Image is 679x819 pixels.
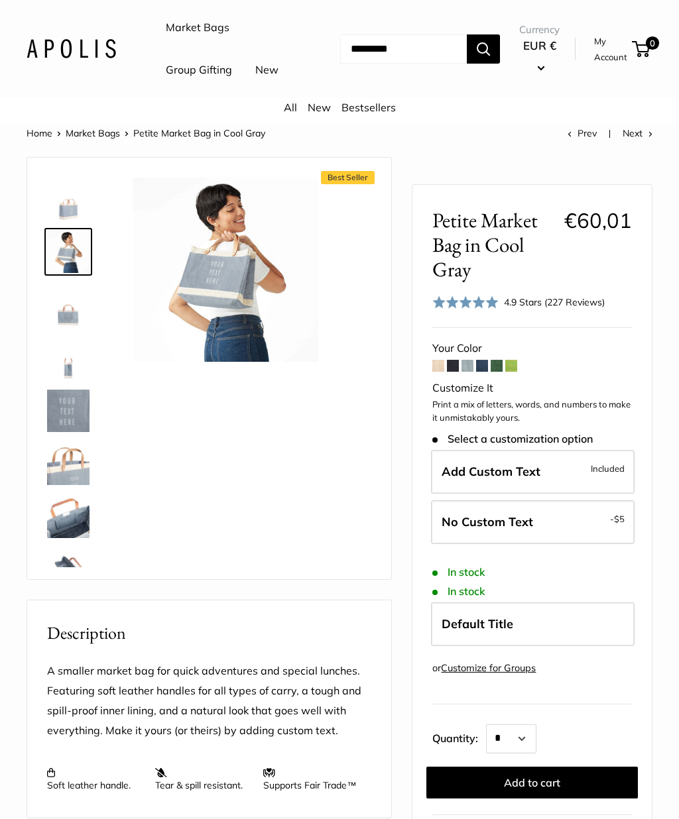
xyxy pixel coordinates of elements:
p: Supports Fair Trade™ [263,767,358,791]
p: Print a mix of letters, words, and numbers to make it unmistakably yours. [432,398,632,424]
span: Petite Market Bag in Cool Gray [133,127,265,139]
a: Petite Market Bag in Cool Gray [44,228,92,276]
span: EUR € [523,38,556,52]
span: €60,01 [564,207,632,233]
span: Select a customization option [432,433,592,445]
button: Search [467,34,500,64]
a: New [255,60,278,80]
a: Petite Market Bag in Cool Gray [44,281,92,329]
p: A smaller market bag for quick adventures and special lunches. Featuring soft leather handles for... [47,661,371,741]
a: Next [623,127,652,139]
a: Customize for Groups [441,662,536,674]
a: Petite Market Bag in Cool Gray [44,334,92,382]
span: Best Seller [321,171,375,184]
span: Petite Market Bag in Cool Gray [432,208,554,282]
img: Petite Market Bag in Cool Gray [47,337,90,379]
label: Leave Blank [431,500,635,544]
a: All [284,101,297,114]
a: Market Bags [166,18,229,38]
span: In stock [432,566,485,578]
img: Apolis [27,39,116,58]
a: Petite Market Bag in Cool Gray [44,175,92,223]
a: Petite Market Bag in Cool Gray [44,546,92,594]
span: Default Title [442,616,513,631]
span: 0 [646,36,659,50]
div: Your Color [432,339,632,358]
a: Petite Market Bag in Cool Gray [44,387,92,435]
a: Petite Market Bag in Cool Gray [44,440,92,488]
label: Add Custom Text [431,450,635,494]
a: Market Bags [66,127,120,139]
a: New [308,101,331,114]
img: Petite Market Bag in Cool Gray [47,390,90,432]
a: Home [27,127,52,139]
a: Group Gifting [166,60,232,80]
label: Quantity: [432,720,486,753]
label: Default Title [431,602,635,646]
span: In stock [432,585,485,598]
div: Customize It [432,378,632,398]
div: 4.9 Stars (227 Reviews) [504,295,605,309]
button: Add to cart [426,767,638,798]
nav: Breadcrumb [27,125,265,142]
span: Included [591,461,625,476]
img: Petite Market Bag in Cool Gray [47,549,90,591]
img: Petite Market Bag in Cool Gray [47,231,90,273]
span: - [610,511,625,527]
p: Soft leather handle. [47,767,142,791]
a: 0 [633,41,650,57]
div: or [432,659,536,677]
img: Petite Market Bag in Cool Gray [133,178,318,362]
input: Search... [340,34,467,64]
img: Petite Market Bag in Cool Gray [47,284,90,326]
span: Add Custom Text [442,464,540,479]
a: Prev [568,127,597,139]
a: Petite Market Bag in Cool Gray [44,493,92,541]
a: Bestsellers [341,101,396,114]
span: Currency [519,21,560,39]
span: No Custom Text [442,514,533,529]
a: My Account [594,33,627,66]
span: $5 [614,514,625,524]
img: Petite Market Bag in Cool Gray [47,496,90,538]
h2: Description [47,620,371,646]
button: EUR € [519,35,560,78]
img: Petite Market Bag in Cool Gray [47,178,90,220]
div: 4.9 Stars (227 Reviews) [432,292,605,311]
img: Petite Market Bag in Cool Gray [47,443,90,485]
p: Tear & spill resistant. [155,767,250,791]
